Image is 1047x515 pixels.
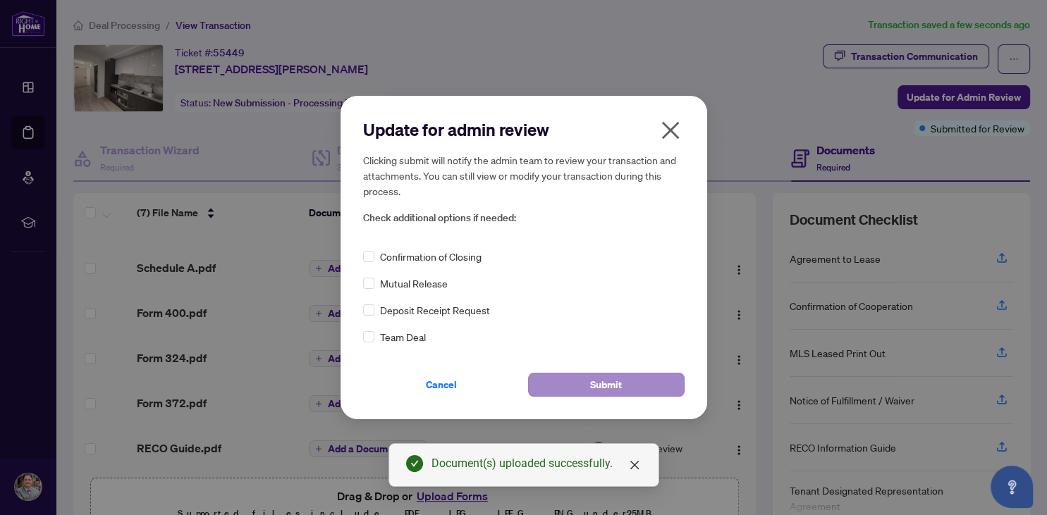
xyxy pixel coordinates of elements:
span: Team Deal [380,329,426,345]
button: Cancel [363,373,520,397]
span: Deposit Receipt Request [380,302,490,318]
h5: Clicking submit will notify the admin team to review your transaction and attachments. You can st... [363,152,685,199]
span: close [659,119,682,142]
span: check-circle [406,455,423,472]
a: Close [627,457,642,473]
span: Submit [590,373,622,396]
h2: Update for admin review [363,118,685,141]
button: Open asap [991,466,1033,508]
button: Submit [528,373,685,397]
span: Check additional options if needed: [363,210,685,226]
div: Document(s) uploaded successfully. [431,455,642,472]
span: Confirmation of Closing [380,249,482,264]
span: Cancel [426,373,457,396]
span: close [629,459,640,471]
span: Mutual Release [380,275,448,291]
